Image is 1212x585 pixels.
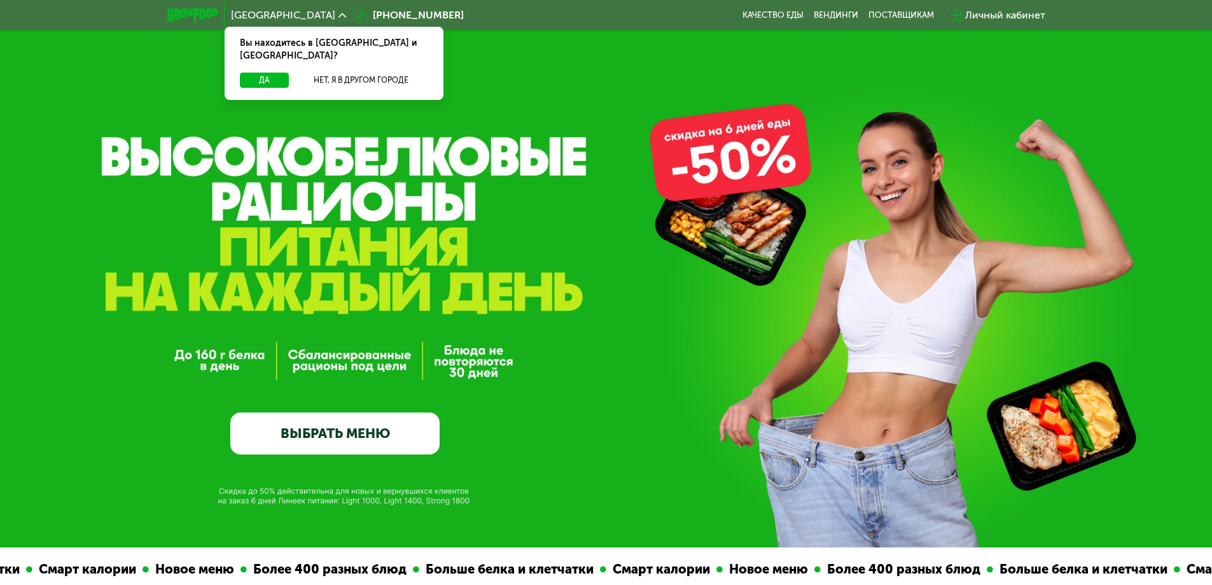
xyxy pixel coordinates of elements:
[606,560,716,579] div: Смарт калории
[821,560,987,579] div: Более 400 разных блюд
[868,10,934,20] div: поставщикам
[225,27,443,73] div: Вы находитесь в [GEOGRAPHIC_DATA] и [GEOGRAPHIC_DATA]?
[32,560,143,579] div: Смарт калории
[723,560,814,579] div: Новое меню
[742,10,804,20] a: Качество еды
[993,560,1174,579] div: Больше белка и клетчатки
[814,10,858,20] a: Вендинги
[294,73,428,88] button: Нет, я в другом городе
[240,73,289,88] button: Да
[965,8,1045,23] div: Личный кабинет
[230,412,440,455] a: ВЫБРАТЬ МЕНЮ
[247,560,413,579] div: Более 400 разных блюд
[231,10,335,20] span: [GEOGRAPHIC_DATA]
[352,8,464,23] a: [PHONE_NUMBER]
[149,560,240,579] div: Новое меню
[419,560,600,579] div: Больше белка и клетчатки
